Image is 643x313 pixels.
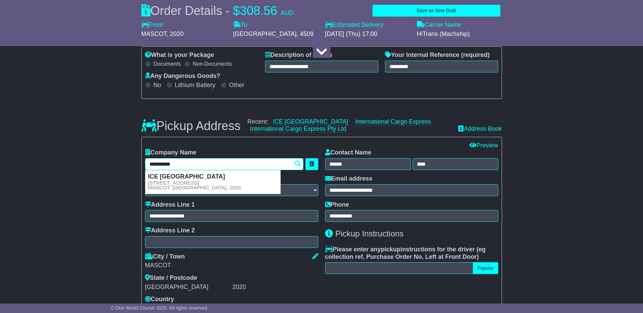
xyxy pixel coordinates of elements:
label: Contact Name [325,149,371,156]
label: Other [229,82,244,89]
span: , 2020 [167,30,184,37]
a: Preview [469,142,498,149]
label: From [141,21,163,29]
span: eg collection ref, Purchase Order No, Left at Front Door [325,246,486,260]
label: To [233,21,247,29]
div: [GEOGRAPHIC_DATA] [145,284,231,291]
div: [DATE] (Thu) 17:00 [325,30,410,38]
small: [STREET_ADDRESS] MASCOT, [GEOGRAPHIC_DATA], 2020 [148,181,241,190]
span: $ [233,4,240,18]
label: Any Dangerous Goods? [145,72,220,80]
label: What is your Package [145,51,214,59]
div: MASCOT [145,262,318,269]
label: Documents [154,61,181,67]
label: Non-Documents [193,61,232,67]
label: Country [145,296,174,303]
a: International Cargo Express Pty Ltd [250,125,346,132]
div: 2020 [233,284,318,291]
span: AUD [281,9,294,16]
h3: Pickup Address [141,119,241,133]
div: HiTrans (Machship) [417,30,502,38]
a: International Cargo Express [355,118,431,125]
label: No [154,82,161,89]
label: City / Town [145,253,185,260]
button: Popular [473,262,498,274]
label: Estimated Delivery [325,21,410,29]
button: Save as New Draft [373,5,500,17]
div: Recent: [247,118,452,133]
span: [GEOGRAPHIC_DATA] [233,30,297,37]
label: Address Line 2 [145,227,195,234]
span: MASCOT [141,30,167,37]
label: Please enter any instructions for the driver ( ) [325,246,498,260]
a: ICE [GEOGRAPHIC_DATA] [273,118,348,125]
span: pickup [381,246,401,253]
strong: ICE [GEOGRAPHIC_DATA] [148,173,225,180]
span: 308.56 [240,4,277,18]
label: Phone [325,201,349,209]
div: Order Details - [141,3,294,18]
label: Lithium Battery [175,82,216,89]
a: Address Book [458,125,502,133]
span: © One World Courier 2025. All rights reserved. [110,305,208,311]
label: Carrier Name [417,21,461,29]
label: Email address [325,175,373,183]
span: , 4509 [297,30,314,37]
span: Pickup Instructions [335,229,403,238]
label: Company Name [145,149,197,156]
label: State / Postcode [145,274,197,282]
label: Address Line 1 [145,201,195,209]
